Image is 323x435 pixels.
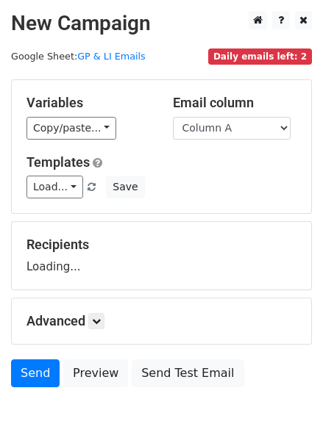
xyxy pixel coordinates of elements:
a: Preview [63,359,128,387]
a: Send [11,359,60,387]
a: GP & LI Emails [77,51,146,62]
small: Google Sheet: [11,51,146,62]
span: Daily emails left: 2 [208,48,312,65]
h5: Recipients [26,237,297,253]
h2: New Campaign [11,11,312,36]
a: Templates [26,154,90,170]
h5: Variables [26,95,151,111]
a: Load... [26,176,83,198]
div: Loading... [26,237,297,275]
a: Send Test Email [132,359,244,387]
a: Daily emails left: 2 [208,51,312,62]
h5: Email column [173,95,297,111]
button: Save [106,176,144,198]
h5: Advanced [26,313,297,329]
a: Copy/paste... [26,117,116,140]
